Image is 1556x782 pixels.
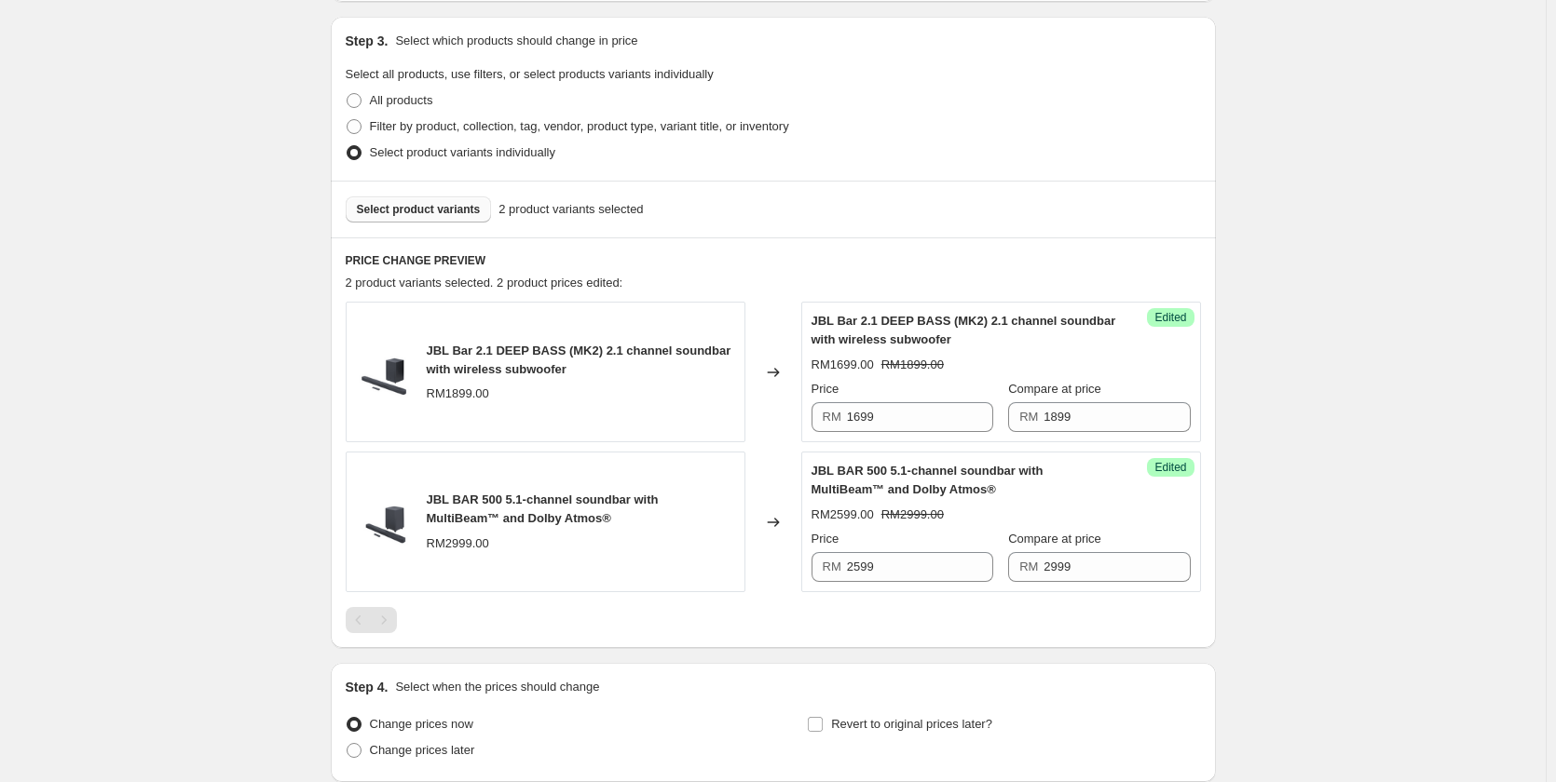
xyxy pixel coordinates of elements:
[370,717,473,731] span: Change prices now
[395,32,637,50] p: Select which products should change in price
[831,717,992,731] span: Revert to original prices later?
[346,67,714,81] span: Select all products, use filters, or select products variants individually
[881,357,944,371] span: RM1899.00
[370,743,475,757] span: Change prices later
[823,410,841,424] span: RM
[370,119,789,133] span: Filter by product, collection, tag, vendor, product type, variant title, or inventory
[812,382,839,396] span: Price
[346,678,389,696] h2: Step 4.
[1154,460,1186,475] span: Edited
[370,145,555,159] span: Select product variants individually
[346,32,389,50] h2: Step 3.
[346,196,492,222] button: Select product variants
[427,386,489,400] span: RM1899.00
[346,607,397,633] nav: Pagination
[356,494,412,550] img: main_images__2_bdb5d91b-5903-4469-825c-428976514655_80x.png
[1154,310,1186,325] span: Edited
[356,344,412,400] img: main_images__1_c2110df5-9eb9-40a7-a0e4-f10e6feb8d1b_80x.png
[498,200,643,219] span: 2 product variants selected
[346,253,1201,268] h6: PRICE CHANGE PREVIEW
[370,93,433,107] span: All products
[346,276,623,290] span: 2 product variants selected. 2 product prices edited:
[812,314,1116,346] span: JBL Bar 2.1 DEEP BASS (MK2) 2.1 channel soundbar with wireless subwoofer
[427,492,659,525] span: JBL BAR 500 5.1-channel soundbar with MultiBeam™ and Dolby Atmos®
[427,344,731,376] span: JBL Bar 2.1 DEEP BASS (MK2) 2.1 channel soundbar with wireless subwoofer
[1008,532,1101,546] span: Compare at price
[812,464,1044,496] span: JBL BAR 500 5.1-channel soundbar with MultiBeam™ and Dolby Atmos®
[357,202,481,217] span: Select product variants
[823,560,841,573] span: RM
[1008,382,1101,396] span: Compare at price
[1019,560,1038,573] span: RM
[812,507,874,521] span: RM2599.00
[427,536,489,550] span: RM2999.00
[395,678,599,696] p: Select when the prices should change
[812,357,874,371] span: RM1699.00
[1019,410,1038,424] span: RM
[812,532,839,546] span: Price
[881,507,944,521] span: RM2999.00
